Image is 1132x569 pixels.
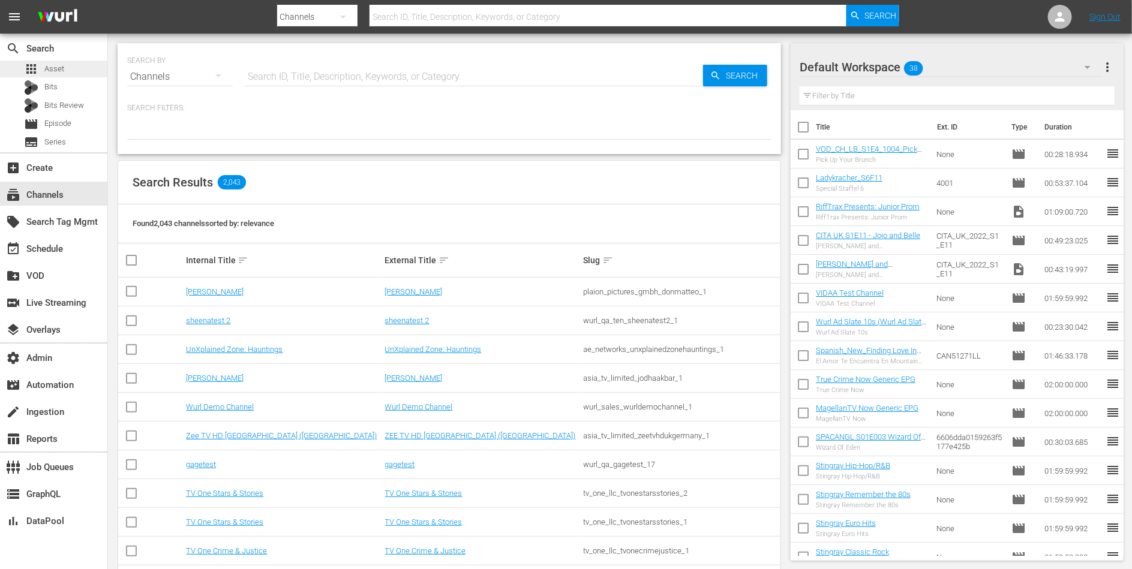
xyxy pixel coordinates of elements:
a: [PERSON_NAME] [186,287,244,296]
td: 00:28:18.934 [1040,140,1106,168]
a: TV One Stars & Stories [186,517,263,526]
span: more_vert [1100,60,1115,74]
a: VOD_CH_LB_S1E4_1004_PickUpYourBrunch [816,144,923,162]
a: VIDAA Test Channel [816,288,884,297]
th: Duration [1037,110,1109,144]
span: Episode [1011,233,1026,248]
div: tv_one_llc_tvonecrimejustice_1 [584,546,779,555]
div: RiffTrax Presents: Junior Prom [816,213,920,221]
div: plaion_pictures_gmbh_donmatteo_1 [584,287,779,296]
a: TV One Stars & Stories [186,489,263,498]
button: Search [846,5,899,26]
span: reorder [1106,405,1120,420]
span: Search [864,5,896,26]
a: Stingray Hip-Hop/R&B [816,461,890,470]
a: ZEE TV HD [GEOGRAPHIC_DATA] ([GEOGRAPHIC_DATA]) [385,431,576,440]
span: Series [24,135,38,149]
div: External Title [385,253,580,267]
span: Live Streaming [6,296,20,310]
span: Schedule [6,242,20,256]
a: MagellanTV Now Generic EPG [816,404,918,413]
td: 02:00:00.000 [1040,399,1106,427]
a: Zee TV HD [GEOGRAPHIC_DATA] ([GEOGRAPHIC_DATA]) [186,431,377,440]
a: Stingray Classic Rock [816,547,889,556]
a: TV One Stars & Stories [385,517,463,526]
span: sort [602,255,613,266]
span: Admin [6,351,20,365]
span: Bits Review [44,100,84,112]
td: 6606dda0159263f5177e425b [932,427,1007,456]
span: reorder [1106,319,1120,333]
a: TV One Stars & Stories [385,489,463,498]
div: tv_one_llc_tvonestarsstories_2 [584,489,779,498]
span: Episode [44,118,71,130]
td: 00:23:30.042 [1040,312,1106,341]
div: MagellanTV Now [816,415,918,423]
div: tv_one_llc_tvonestarsstories_1 [584,517,779,526]
a: gagetest [186,460,216,469]
a: [PERSON_NAME] [186,374,244,383]
img: ans4CAIJ8jUAAAAAAAAAAAAAAAAAAAAAAAAgQb4GAAAAAAAAAAAAAAAAAAAAAAAAJMjXAAAAAAAAAAAAAAAAAAAAAAAAgAT5G... [29,3,86,31]
div: Bits [24,80,38,95]
span: Search Tag Mgmt [6,215,20,229]
span: 2,043 [218,175,246,189]
td: None [932,370,1007,399]
a: SPACANGL S01E003 Wizard Of Eden [816,432,926,450]
span: sort [439,255,449,266]
p: Search Filters: [127,103,771,113]
div: Wizard Of Eden [816,444,927,451]
th: Type [1004,110,1037,144]
div: [PERSON_NAME] and [PERSON_NAME] [816,271,927,279]
div: True Crime Now [816,386,915,394]
td: None [932,284,1007,312]
span: Video [1011,262,1026,276]
span: Episode [1011,521,1026,535]
td: None [932,456,1007,485]
span: Episode [1011,406,1026,420]
span: reorder [1106,175,1120,189]
span: Bits [44,81,58,93]
span: Create [6,161,20,175]
a: Sign Out [1089,12,1121,22]
span: Episode [1011,377,1026,392]
div: Slug [584,253,779,267]
td: None [932,140,1007,168]
span: 38 [904,56,923,81]
span: Search [721,65,767,86]
td: 01:59:59.992 [1040,485,1106,514]
a: TV One Crime & Justice [385,546,466,555]
span: reorder [1106,463,1120,477]
div: Stingray Hip-Hop/R&B [816,472,890,480]
div: ae_networks_unxplainedzonehauntings_1 [584,345,779,354]
td: 01:59:59.992 [1040,456,1106,485]
button: more_vert [1100,53,1115,82]
span: VOD [6,269,20,283]
div: Special Staffel 6 [816,185,882,192]
span: reorder [1106,492,1120,506]
a: Stingray Euro Hits [816,519,876,528]
div: Stingray Euro Hits [816,530,876,538]
div: wurl_sales_wurldemochannel_1 [584,402,779,411]
td: None [932,312,1007,341]
td: 00:43:19.997 [1040,255,1106,284]
div: Internal Title [186,253,381,267]
span: menu [7,10,22,24]
span: Asset [44,63,64,75]
td: 00:30:03.685 [1040,427,1106,456]
span: reorder [1106,146,1120,161]
td: 01:59:59.992 [1040,514,1106,543]
a: [PERSON_NAME] and [PERSON_NAME] [816,260,893,278]
span: Ingestion [6,405,20,419]
th: Ext. ID [930,110,1004,144]
td: None [932,197,1007,226]
span: Search Results [133,175,213,189]
span: Episode [1011,463,1026,478]
a: [PERSON_NAME] [385,287,443,296]
span: sort [238,255,248,266]
a: UnXplained Zone: Hauntings [186,345,283,354]
div: VIDAA Test Channel [816,300,884,308]
th: Title [816,110,930,144]
a: sheenatest 2 [385,316,430,325]
span: Overlays [6,323,20,337]
td: 01:09:00.720 [1040,197,1106,226]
